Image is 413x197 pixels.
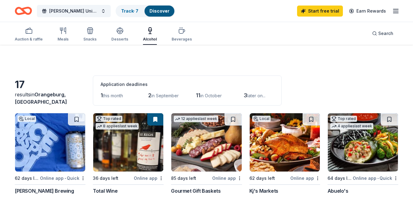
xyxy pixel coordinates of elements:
[172,37,192,42] div: Beverages
[378,30,393,37] span: Search
[103,93,123,98] span: this month
[101,92,103,98] span: 1
[65,176,66,181] span: •
[172,25,192,45] button: Beverages
[111,37,128,42] div: Desserts
[252,116,271,122] div: Local
[93,175,118,182] div: 36 days left
[96,116,122,122] div: Top rated
[143,37,157,42] div: Alcohol
[377,176,379,181] span: •
[330,116,357,122] div: Top rated
[212,174,242,182] div: Online app
[121,8,138,14] a: Track· 7
[171,113,241,172] img: Image for Gourmet Gift Baskets
[249,187,278,195] div: Kj's Markets
[249,175,275,182] div: 62 days left
[83,37,97,42] div: Snacks
[353,174,398,182] div: Online app Quick
[200,93,222,98] span: in October
[15,25,43,45] button: Auction & raffle
[111,25,128,45] button: Desserts
[328,175,351,182] div: 64 days left
[18,116,36,122] div: Local
[37,5,111,17] button: [PERSON_NAME] University’s 2025 Outstanding Leaders Under 40
[96,123,139,129] div: 8 applies last week
[15,91,67,105] span: Orangeburg, [GEOGRAPHIC_DATA]
[15,91,67,105] span: in
[290,174,320,182] div: Online app
[151,93,179,98] span: in September
[15,4,32,18] a: Home
[93,187,117,195] div: Total Wine
[148,92,151,98] span: 2
[15,187,74,195] div: [PERSON_NAME] Brewing
[143,25,157,45] button: Alcohol
[83,25,97,45] button: Snacks
[134,174,164,182] div: Online app
[58,37,69,42] div: Meals
[328,113,398,172] img: Image for Abuelo's
[15,175,39,182] div: 62 days left
[171,175,196,182] div: 85 days left
[40,174,85,182] div: Online app Quick
[196,92,200,98] span: 11
[15,79,85,91] div: 17
[58,25,69,45] button: Meals
[250,113,320,172] img: Image for Kj's Markets
[149,8,169,14] a: Discover
[93,113,163,172] img: Image for Total Wine
[174,116,218,122] div: 12 applies last week
[15,91,85,106] div: results
[367,27,398,40] button: Search
[328,187,348,195] div: Abuelo's
[116,5,175,17] button: Track· 7Discover
[171,187,220,195] div: Gourmet Gift Baskets
[345,6,390,17] a: Earn Rewards
[330,123,373,129] div: 4 applies last week
[297,6,343,17] a: Start free trial
[247,93,265,98] span: later on...
[49,7,98,15] span: [PERSON_NAME] University’s 2025 Outstanding Leaders Under 40
[101,81,274,88] div: Application deadlines
[15,113,85,172] img: Image for Westbrook Brewing
[244,92,247,98] span: 3
[15,37,43,42] div: Auction & raffle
